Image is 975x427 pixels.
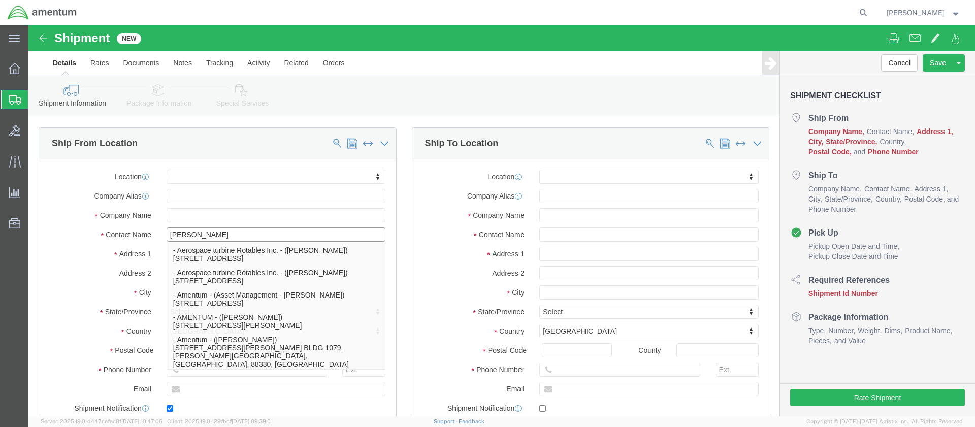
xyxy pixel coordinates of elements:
img: logo [7,5,77,20]
a: Feedback [459,418,484,424]
span: [DATE] 10:47:06 [121,418,162,424]
iframe: FS Legacy Container [28,25,975,416]
button: [PERSON_NAME] [886,7,961,19]
span: Server: 2025.19.0-d447cefac8f [41,418,162,424]
span: Copyright © [DATE]-[DATE] Agistix Inc., All Rights Reserved [806,417,963,426]
span: Ronald Pineda [887,7,945,18]
span: Client: 2025.19.0-129fbcf [167,418,273,424]
a: Support [434,418,459,424]
span: [DATE] 09:39:01 [232,418,273,424]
